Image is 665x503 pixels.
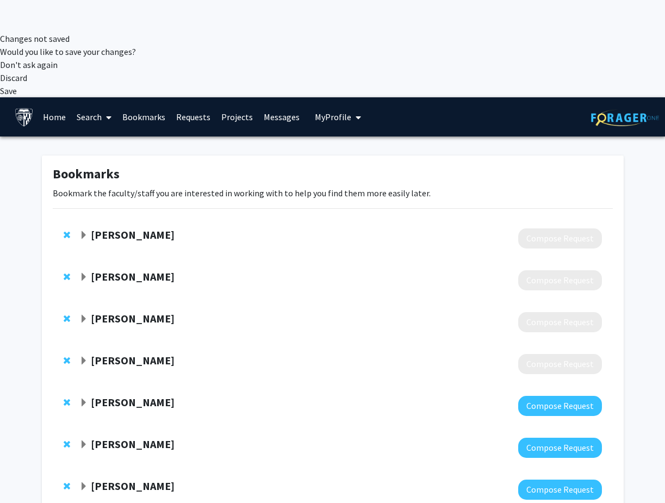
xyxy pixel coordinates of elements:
button: Compose Request to Jean Kim [518,480,602,500]
span: Expand Alexander Daniel Bookmark [79,315,88,324]
button: Compose Request to Robin Yang [518,354,602,374]
iframe: Chat [8,454,46,495]
strong: [PERSON_NAME] [91,312,175,325]
span: My Profile [315,111,351,122]
a: Home [38,98,71,136]
span: Remove Alexander Daniel from bookmarks [64,314,70,323]
span: Remove Ilana Zinn from bookmarks [64,231,70,239]
span: Expand Joann Bodurtha Bookmark [79,440,88,449]
a: Bookmarks [117,98,171,136]
span: Expand Michele Manahan Bookmark [79,399,88,407]
strong: [PERSON_NAME] [91,353,175,367]
strong: [PERSON_NAME] [91,437,175,451]
img: ForagerOne Logo [591,109,659,126]
span: Expand Jean Kim Bookmark [79,482,88,491]
span: Remove Robin Yang from bookmarks [64,356,70,365]
strong: [PERSON_NAME] [91,479,175,493]
button: Compose Request to Michele Manahan [518,396,602,416]
p: Bookmark the faculty/staff you are interested in working with to help you find them more easily l... [53,187,613,200]
button: Compose Request to Joann Bodurtha [518,438,602,458]
span: Remove Jean Kim from bookmarks [64,482,70,490]
span: Remove Michele Manahan from bookmarks [64,398,70,407]
h1: Bookmarks [53,166,613,182]
span: Remove Joann Bodurtha from bookmarks [64,440,70,449]
a: Requests [171,98,216,136]
strong: [PERSON_NAME] [91,228,175,241]
span: Expand Robin Yang Bookmark [79,357,88,365]
span: Remove Anisha Paul from bookmarks [64,272,70,281]
button: Compose Request to Alexander Daniel [518,312,602,332]
button: Compose Request to Ilana Zinn [518,228,602,249]
strong: [PERSON_NAME] [91,270,175,283]
button: My profile dropdown to access profile and logout [312,97,364,136]
strong: [PERSON_NAME] [91,395,175,409]
span: Expand Anisha Paul Bookmark [79,273,88,282]
button: Compose Request to Anisha Paul [518,270,602,290]
a: Search [71,98,117,136]
a: Messages [258,98,305,136]
span: Expand Ilana Zinn Bookmark [79,231,88,240]
img: Johns Hopkins University Logo [15,108,34,127]
a: Projects [216,98,258,136]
